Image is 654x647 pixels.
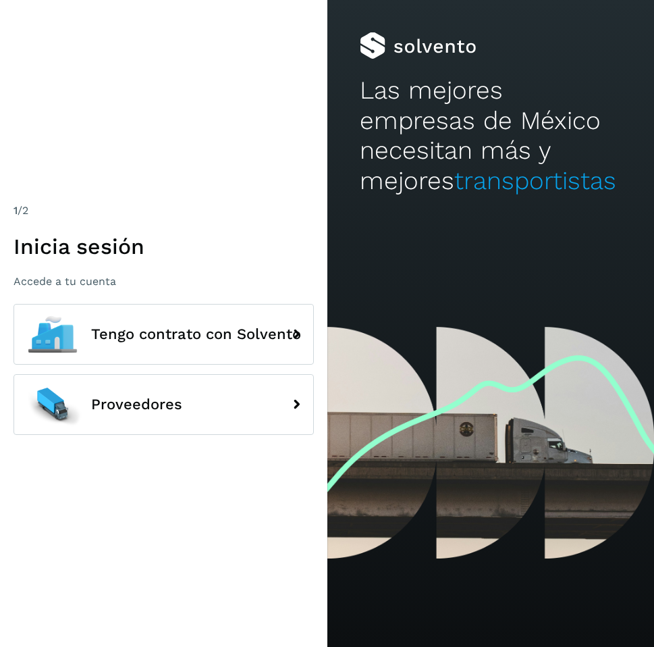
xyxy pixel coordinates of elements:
span: Tengo contrato con Solvento [91,326,301,342]
div: /2 [13,203,314,219]
h2: Las mejores empresas de México necesitan más y mejores [360,76,622,196]
button: Tengo contrato con Solvento [13,304,314,365]
span: Proveedores [91,396,182,413]
p: Accede a tu cuenta [13,275,314,288]
span: transportistas [454,166,616,195]
button: Proveedores [13,374,314,435]
span: 1 [13,204,18,217]
h1: Inicia sesión [13,234,314,259]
